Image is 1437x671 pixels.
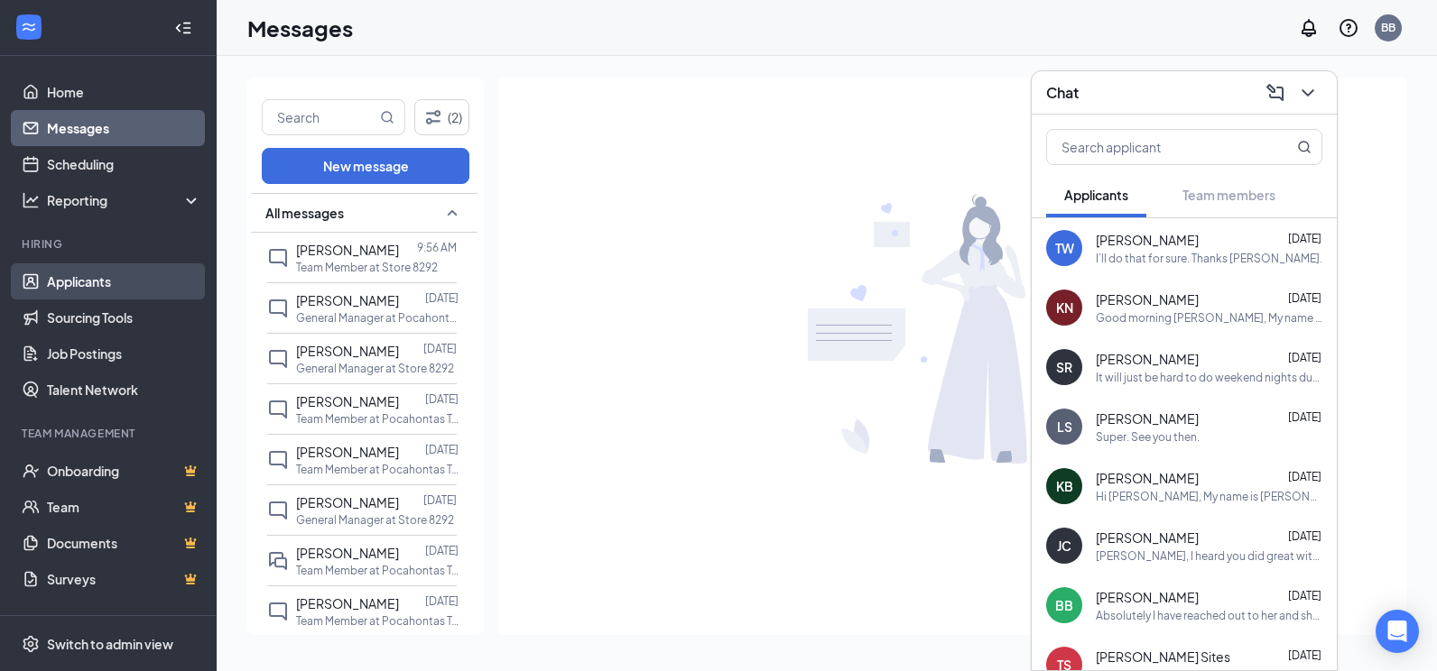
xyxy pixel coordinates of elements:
span: [PERSON_NAME] Sites [1096,648,1230,666]
svg: WorkstreamLogo [20,18,38,36]
svg: ChatInactive [267,247,289,269]
a: Home [47,74,201,110]
a: Scheduling [47,146,201,182]
span: [DATE] [1288,470,1321,483]
p: Team Member at Pocahontas Trail Arby’s #9056 [296,563,459,578]
p: [DATE] [425,391,459,407]
p: [DATE] [425,290,459,306]
p: Team Member at Pocahontas Trail Arby’s #9056 [296,462,459,477]
div: BB [1381,20,1395,35]
span: [PERSON_NAME] [296,393,399,409]
span: [DATE] [1288,232,1321,245]
p: [DATE] [425,543,459,558]
div: JC [1057,537,1071,555]
div: Switch to admin view [47,635,173,653]
h3: Chat [1046,83,1079,103]
div: I’ll do that for sure. Thanks [PERSON_NAME]. [1096,251,1322,266]
svg: ComposeMessage [1265,82,1286,104]
p: [DATE] [423,341,457,356]
svg: Collapse [174,19,192,37]
span: [PERSON_NAME] [296,292,399,308]
div: TW [1055,239,1074,257]
span: [PERSON_NAME] [1096,350,1199,368]
span: [PERSON_NAME] [1096,409,1199,427]
a: DocumentsCrown [47,525,201,561]
div: Team Management [22,426,198,441]
a: Job Postings [47,335,201,372]
span: [PERSON_NAME] [1096,529,1199,547]
div: [PERSON_NAME], I heard you did great with [PERSON_NAME]. I’d like to get you started early next w... [1096,548,1322,564]
span: [PERSON_NAME] [296,545,399,561]
button: New message [262,148,469,184]
svg: SmallChevronUp [441,202,463,224]
div: Hi [PERSON_NAME], My name is [PERSON_NAME] and I'm the Director of Operations for [PERSON_NAME]'s... [1096,489,1322,504]
p: Team Member at Store 8292 [296,260,438,275]
a: Talent Network [47,372,201,408]
span: [PERSON_NAME] [1096,588,1199,606]
span: [DATE] [1288,648,1321,662]
span: [DATE] [1288,351,1321,364]
p: General Manager at Store 8292 [296,512,454,528]
div: BB [1055,596,1073,614]
svg: ChatInactive [267,348,289,370]
a: SurveysCrown [47,561,201,597]
svg: MagnifyingGlass [1297,140,1312,154]
span: [PERSON_NAME] [296,242,399,258]
p: [DATE] [425,593,459,609]
div: It will just be hard to do weekend nights due to my other job with being open only weekends [1096,370,1322,385]
a: Applicants [47,263,201,299]
p: General Manager at Pocahontas Trail Arby’s #9056 [296,310,459,326]
svg: DoubleChat [267,550,289,572]
svg: Analysis [22,191,40,209]
span: [PERSON_NAME] [296,494,399,510]
svg: Notifications [1298,17,1320,39]
button: Filter (2) [414,99,469,135]
svg: ChatInactive [267,399,289,420]
a: Sourcing Tools [47,299,201,335]
svg: ChatInactive [267,298,289,319]
div: KN [1056,299,1073,317]
span: [PERSON_NAME] [1096,290,1199,308]
p: Team Member at Pocahontas Trail Arby’s #9056 [296,613,459,629]
span: [PERSON_NAME] [1096,469,1199,487]
svg: ChatInactive [267,500,289,521]
span: [PERSON_NAME] [296,343,399,359]
p: [DATE] [425,442,459,457]
span: Team members [1182,187,1275,203]
div: SR [1056,358,1072,376]
span: [DATE] [1288,589,1321,602]
input: Search [263,100,376,134]
div: LS [1057,418,1072,436]
div: Hiring [22,236,198,252]
p: 9:56 AM [417,240,457,255]
span: [PERSON_NAME] [296,444,399,460]
span: [DATE] [1288,410,1321,424]
span: Applicants [1064,187,1128,203]
button: ComposeMessage [1261,78,1290,107]
span: [DATE] [1288,291,1321,305]
h1: Messages [247,13,353,43]
input: Search applicant [1047,130,1261,164]
span: [PERSON_NAME] [296,595,399,611]
svg: QuestionInfo [1338,17,1359,39]
svg: MagnifyingGlass [380,110,394,124]
p: Team Member at Pocahontas Trail Arby’s #9056 [296,411,459,427]
svg: ChevronDown [1297,82,1319,104]
span: [PERSON_NAME] [1096,231,1199,249]
button: ChevronDown [1293,78,1322,107]
div: Reporting [47,191,202,209]
svg: Settings [22,635,40,653]
div: Absolutely I have reached out to her and she has not responded [1096,608,1322,623]
svg: ChatInactive [267,449,289,471]
div: KB [1056,477,1073,495]
a: TeamCrown [47,489,201,525]
span: All messages [265,204,344,222]
a: Messages [47,110,201,146]
svg: Filter [422,106,444,128]
div: Good morning [PERSON_NAME], My name is [PERSON_NAME] and I’m the Director of Operations for [PERS... [1096,310,1322,326]
p: General Manager at Store 8292 [296,361,454,376]
svg: ChatInactive [267,601,289,622]
div: Super. See you then. [1096,429,1200,445]
p: [DATE] [423,492,457,508]
a: OnboardingCrown [47,453,201,489]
